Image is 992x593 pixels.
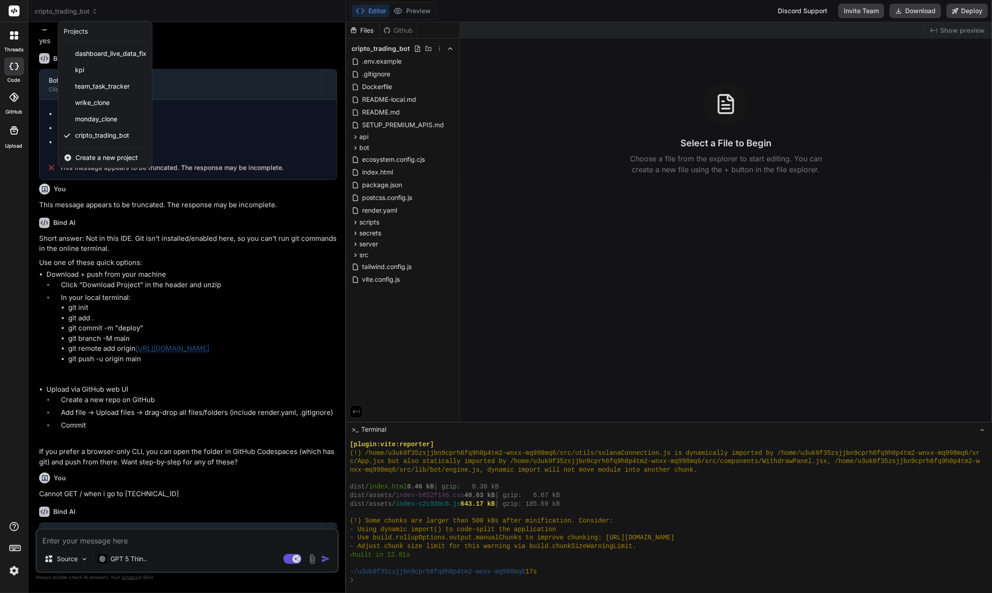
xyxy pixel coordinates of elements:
span: Create a new project [76,153,138,162]
label: code [8,76,20,84]
img: settings [6,563,22,578]
label: Upload [5,142,23,150]
span: kpi [75,65,84,75]
label: GitHub [5,108,22,116]
span: team_task_tracker [75,82,130,91]
div: Projects [64,27,88,36]
span: wrike_clone [75,98,110,107]
span: dashboard_live_data_fix [75,49,146,58]
label: threads [4,46,24,54]
span: cripto_trading_bot [75,131,129,140]
span: monday_clone [75,115,117,124]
